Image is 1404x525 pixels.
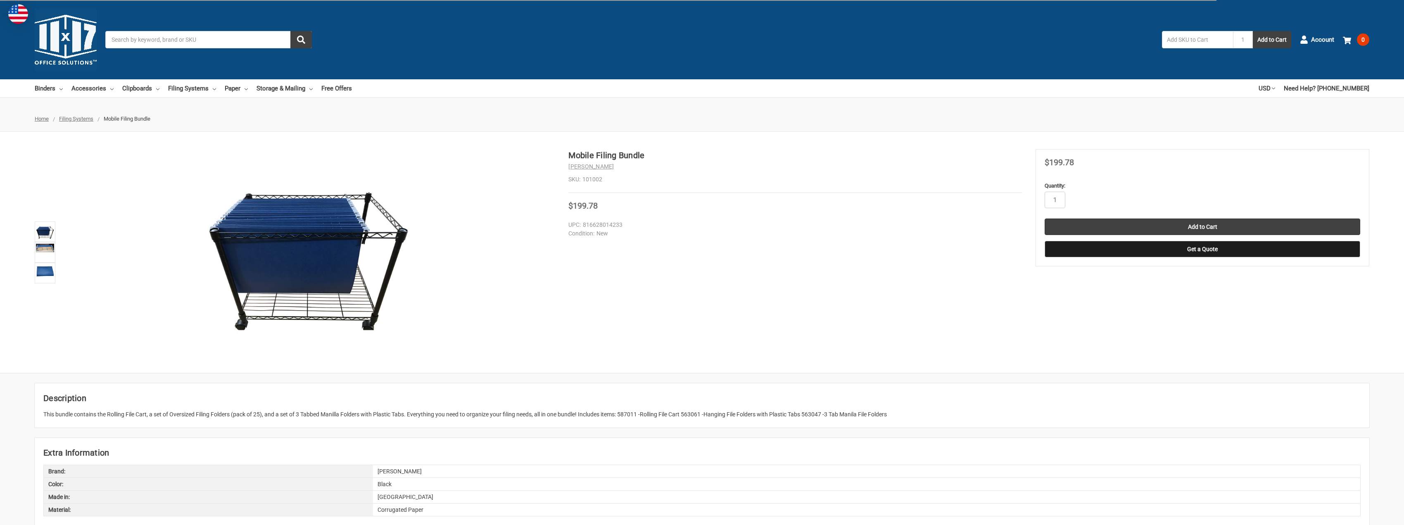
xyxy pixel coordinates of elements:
a: Paper [225,79,248,97]
span: 0 [1357,33,1369,46]
img: duty and tax information for United States [8,4,28,24]
div: Made in: [44,491,373,503]
div: This bundle contains the Rolling File Cart, a set of Oversized Filing Folders (pack of 25), and a... [43,410,1361,419]
img: Mobile Filing Bundle [36,264,54,277]
a: [PERSON_NAME] [568,163,614,170]
dd: New [568,229,1018,238]
div: [GEOGRAPHIC_DATA] [373,491,1360,503]
button: Get a Quote [1045,241,1360,257]
dt: Condition: [568,229,594,238]
a: Binders [35,79,63,97]
input: Add SKU to Cart [1162,31,1233,48]
a: Home [35,116,49,122]
span: Mobile Filing Bundle [104,116,150,122]
input: Search by keyword, brand or SKU [105,31,312,48]
button: Add to Cart [1253,31,1291,48]
span: $199.78 [568,201,598,211]
h2: Extra Information [43,447,1361,459]
a: Account [1300,29,1334,50]
input: Add to Cart [1045,219,1360,235]
img: Mobile Filing Bundle [36,244,54,252]
span: Account [1311,35,1334,45]
div: Material: [44,504,373,516]
img: Mobile Filing Bundle [205,149,412,356]
a: Accessories [71,79,114,97]
img: Mobile Filing Bundle [36,223,54,241]
h2: Description [43,392,1361,404]
a: Filing Systems [59,116,93,122]
a: USD [1259,79,1275,97]
a: 0 [1343,29,1369,50]
dt: UPC: [568,221,581,229]
div: Brand: [44,465,373,477]
a: Filing Systems [168,79,216,97]
div: Corrugated Paper [373,504,1360,516]
a: Storage & Mailing [257,79,313,97]
span: $199.78 [1045,157,1074,167]
div: Black [373,478,1360,490]
h1: Mobile Filing Bundle [568,149,1022,162]
dd: 101002 [568,175,1022,184]
label: Quantity: [1045,182,1360,190]
div: [PERSON_NAME] [373,465,1360,477]
div: Color: [44,478,373,490]
a: Clipboards [122,79,159,97]
dt: SKU: [568,175,580,184]
dd: 816628014233 [568,221,1018,229]
a: Need Help? [PHONE_NUMBER] [1284,79,1369,97]
img: 11x17.com [35,9,97,71]
a: Free Offers [321,79,352,97]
